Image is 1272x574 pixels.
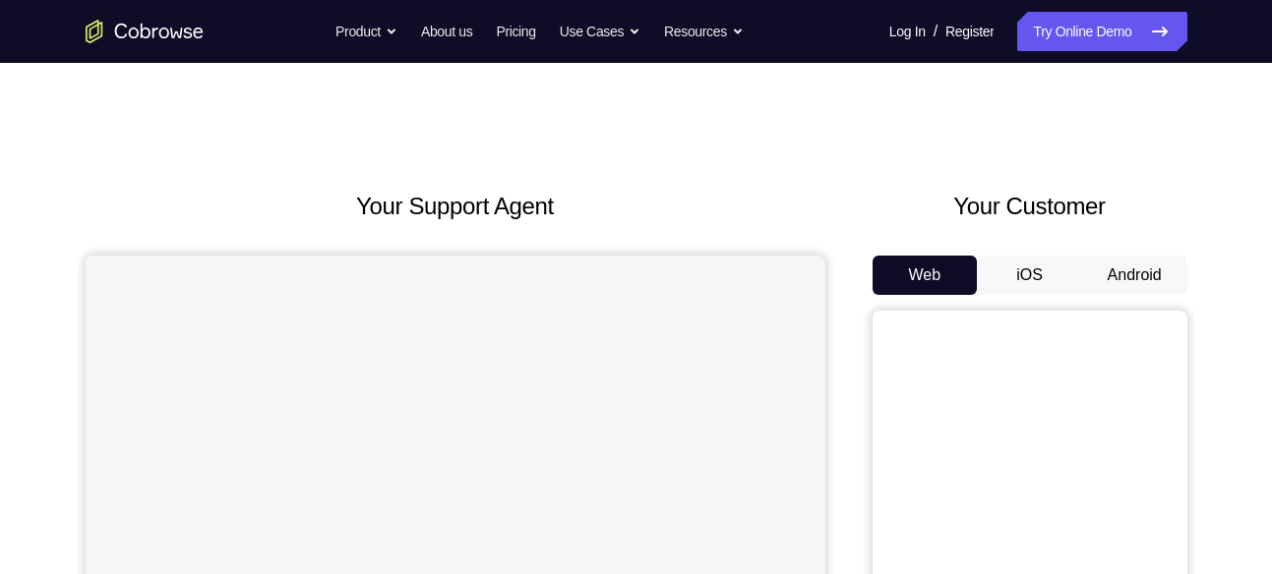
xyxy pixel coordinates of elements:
[873,189,1187,224] h2: Your Customer
[86,189,825,224] h2: Your Support Agent
[86,20,204,43] a: Go to the home page
[934,20,938,43] span: /
[1017,12,1186,51] a: Try Online Demo
[977,256,1082,295] button: iOS
[664,12,744,51] button: Resources
[873,256,978,295] button: Web
[335,12,397,51] button: Product
[889,12,926,51] a: Log In
[496,12,535,51] a: Pricing
[421,12,472,51] a: About us
[560,12,640,51] button: Use Cases
[1082,256,1187,295] button: Android
[945,12,994,51] a: Register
